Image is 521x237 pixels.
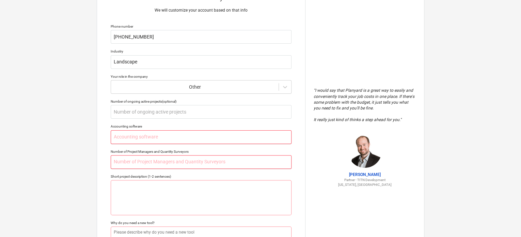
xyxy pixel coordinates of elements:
input: Industry [111,55,291,69]
div: Number of ongoing active projects (optional) [111,99,291,104]
div: Phone number [111,24,291,29]
div: Your role in the company [111,74,291,79]
input: Accounting software [111,130,291,144]
p: Partner - TITN Development [314,178,416,182]
iframe: Chat Widget [487,204,521,237]
p: [US_STATE], [GEOGRAPHIC_DATA] [314,182,416,187]
p: [PERSON_NAME] [314,172,416,178]
p: We will customize your account based on that info [111,8,291,13]
img: Jordan Cohen [348,134,382,168]
div: Why do you need a new tool? [111,221,291,225]
div: Short project description (1-2 sentences) [111,174,291,179]
p: " I would say that Planyard is a great way to easily and conveniently track your job costs in one... [314,88,416,123]
div: Industry [111,49,291,54]
input: Number of Project Managers and Quantity Surveyors [111,155,291,169]
input: Your phone number [111,30,291,44]
div: Accounting software [111,124,291,129]
div: Number of Project Managers and Quantity Surveyors [111,149,291,154]
input: Number of ongoing active projects [111,105,291,119]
